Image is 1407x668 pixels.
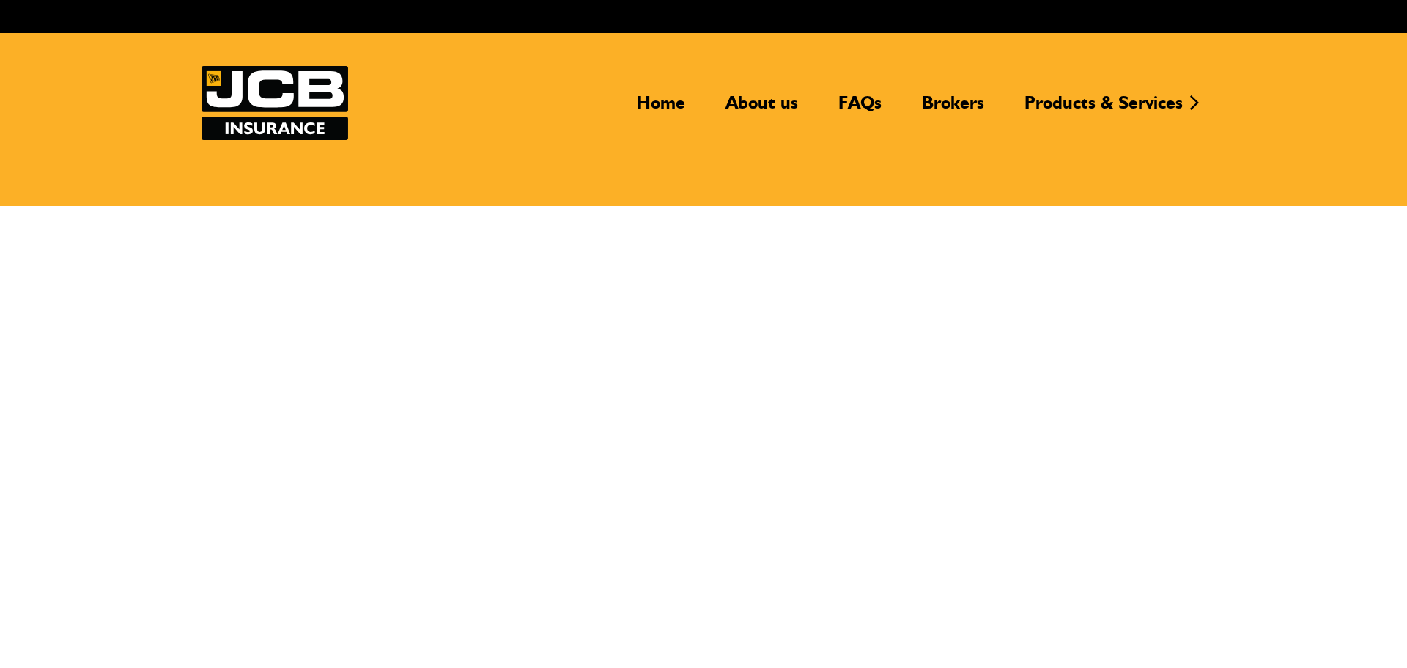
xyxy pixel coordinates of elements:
img: JCB Insurance Services logo [202,66,348,140]
a: Products & Services [1013,92,1194,125]
a: FAQs [827,92,893,125]
a: Brokers [911,92,995,125]
a: Home [626,92,696,125]
a: About us [714,92,809,125]
a: JCB Insurance Services [202,66,348,140]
